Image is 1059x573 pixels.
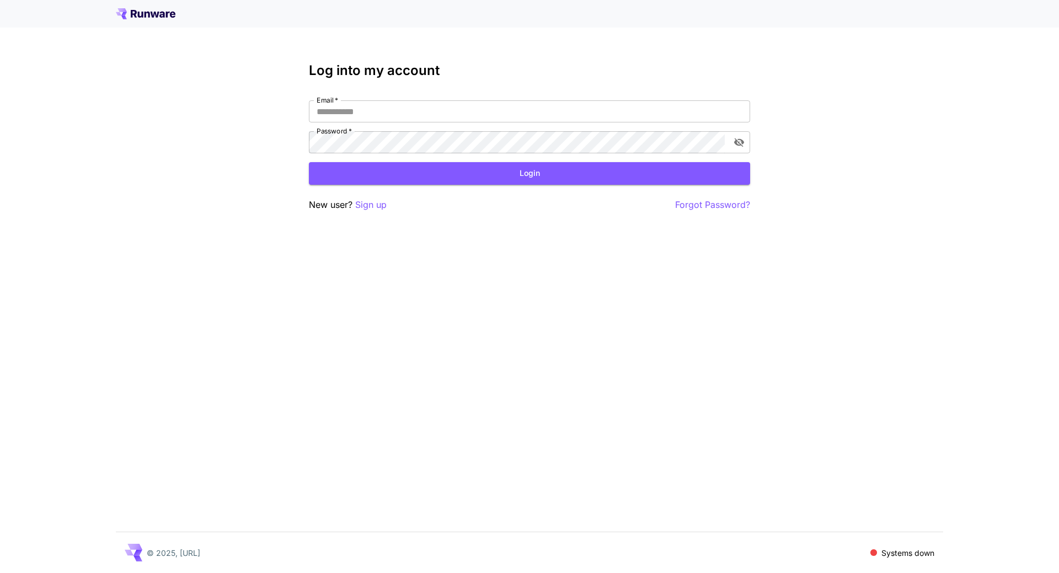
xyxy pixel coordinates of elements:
p: Systems down [881,547,934,559]
label: Email [317,95,338,105]
button: Login [309,162,750,185]
button: Forgot Password? [675,198,750,212]
button: Sign up [355,198,387,212]
label: Password [317,126,352,136]
h3: Log into my account [309,63,750,78]
p: New user? [309,198,387,212]
p: © 2025, [URL] [147,547,200,559]
button: toggle password visibility [729,132,749,152]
